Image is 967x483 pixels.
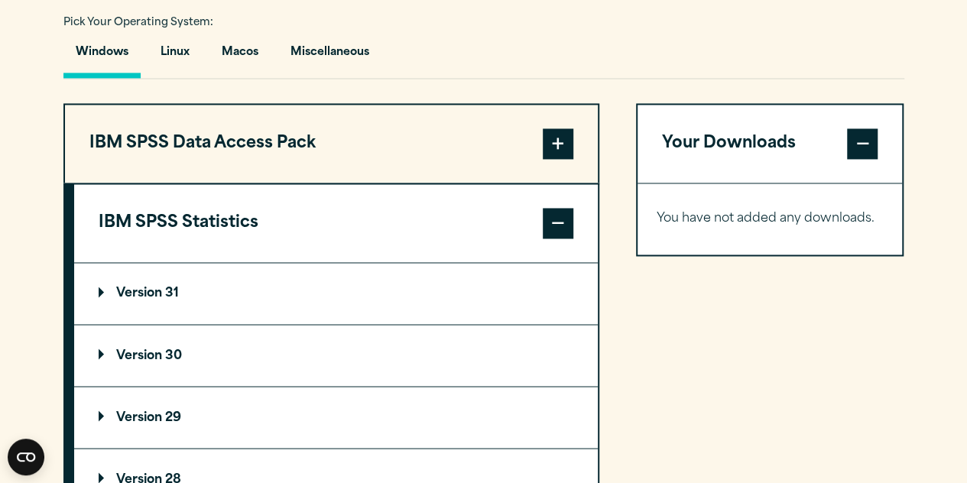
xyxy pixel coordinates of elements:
[63,34,141,78] button: Windows
[74,325,598,386] summary: Version 30
[278,34,381,78] button: Miscellaneous
[74,263,598,324] summary: Version 31
[8,439,44,475] button: Open CMP widget
[63,18,213,28] span: Pick Your Operating System:
[657,208,884,230] p: You have not added any downloads.
[99,411,181,423] p: Version 29
[99,287,179,300] p: Version 31
[74,387,598,448] summary: Version 29
[148,34,202,78] button: Linux
[638,183,903,254] div: Your Downloads
[65,105,598,183] button: IBM SPSS Data Access Pack
[99,349,182,361] p: Version 30
[209,34,271,78] button: Macos
[74,184,598,262] button: IBM SPSS Statistics
[638,105,903,183] button: Your Downloads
